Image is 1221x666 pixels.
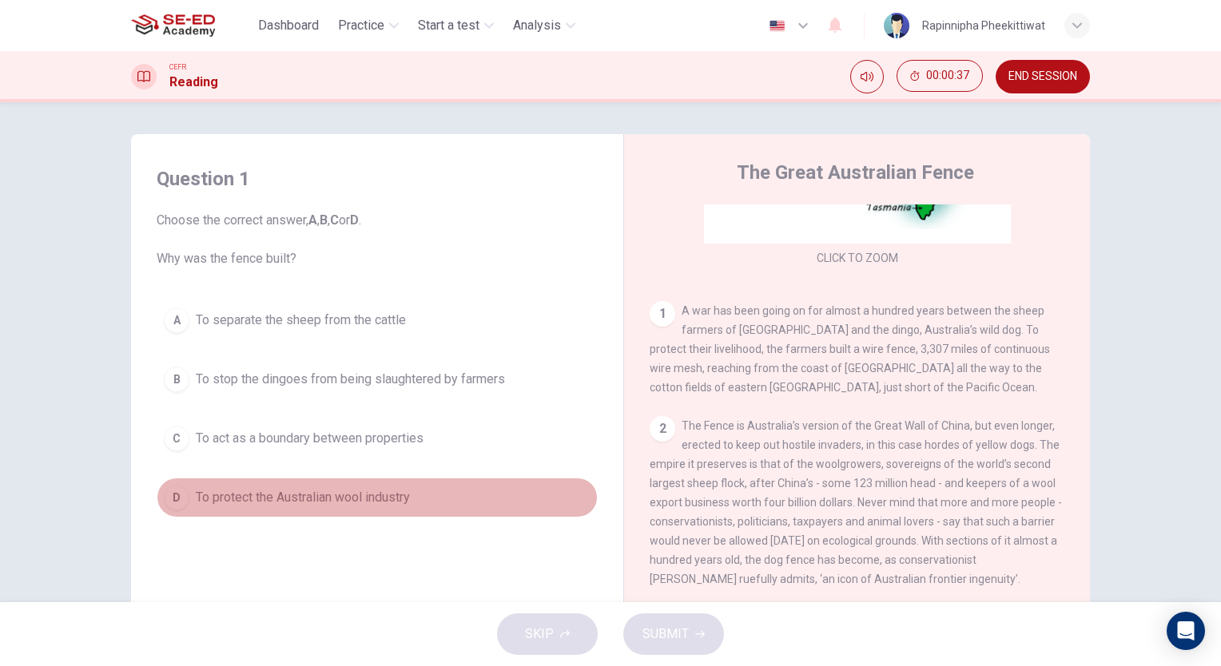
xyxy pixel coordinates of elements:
span: A war has been going on for almost a hundred years between the sheep farmers of [GEOGRAPHIC_DATA]... [650,304,1050,394]
span: To stop the dingoes from being slaughtered by farmers [196,370,505,389]
h1: Reading [169,73,218,92]
button: Practice [332,11,405,40]
span: Analysis [513,16,561,35]
div: 1 [650,301,675,327]
span: CEFR [169,61,186,73]
div: Open Intercom Messenger [1167,612,1205,650]
span: 00:00:37 [926,69,969,82]
button: Analysis [507,11,582,40]
span: To protect the Australian wool industry [196,488,410,507]
span: END SESSION [1008,70,1077,83]
b: A [308,212,317,228]
button: ATo separate the sheep from the cattle [157,300,598,340]
img: Profile picture [884,13,909,38]
a: SE-ED Academy logo [131,10,252,42]
div: A [164,307,189,333]
button: DTo protect the Australian wool industry [157,478,598,517]
div: D [164,485,189,510]
span: Practice [338,16,384,35]
button: BTo stop the dingoes from being slaughtered by farmers [157,359,598,399]
span: Start a test [418,16,479,35]
button: Dashboard [252,11,325,40]
h4: Question 1 [157,166,598,192]
img: en [767,20,787,32]
div: 2 [650,416,675,442]
h4: The Great Australian Fence [737,160,974,185]
span: To act as a boundary between properties [196,429,424,448]
button: END SESSION [996,60,1090,93]
span: Choose the correct answer, , , or . Why was the fence built? [157,211,598,268]
button: CTo act as a boundary between properties [157,418,598,458]
span: The Fence is Australia’s version of the Great Wall of China, but even longer, erected to keep out... [650,419,1062,585]
div: Hide [897,60,983,93]
div: Mute [850,60,884,93]
img: SE-ED Academy logo [131,10,215,42]
div: C [164,426,189,451]
span: To separate the sheep from the cattle [196,311,406,330]
b: B [320,212,328,228]
div: B [164,367,189,392]
button: Start a test [412,11,500,40]
div: Rapinnipha Pheekittiwat [922,16,1045,35]
b: D [350,212,359,228]
b: C [330,212,339,228]
button: 00:00:37 [897,60,983,92]
span: Dashboard [258,16,319,35]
